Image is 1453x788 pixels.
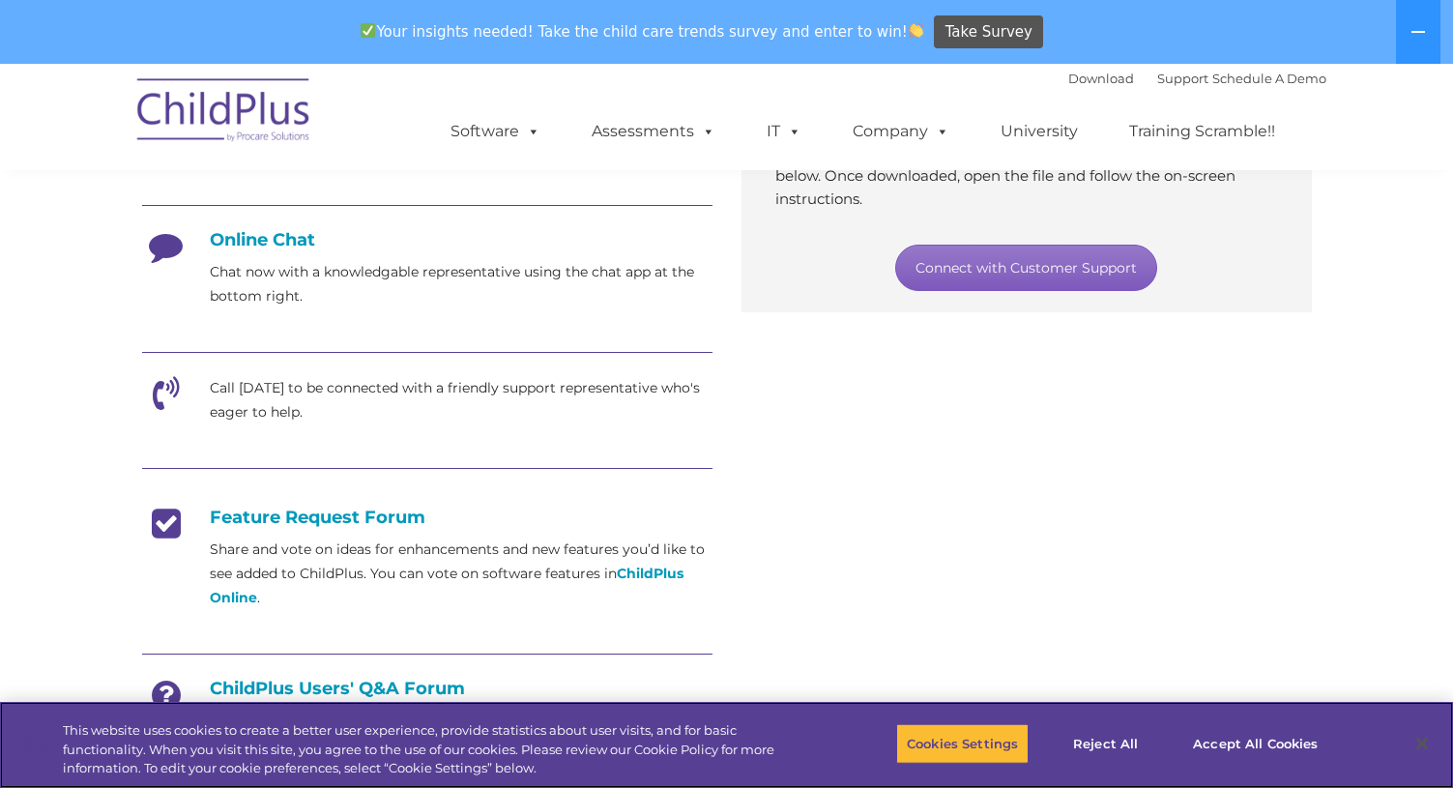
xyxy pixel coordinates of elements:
img: ✅ [361,23,375,38]
span: Take Survey [945,15,1032,49]
p: Share and vote on ideas for enhancements and new features you’d like to see added to ChildPlus. Y... [210,538,712,610]
button: Cookies Settings [896,723,1029,764]
p: Chat now with a knowledgable representative using the chat app at the bottom right. [210,260,712,308]
img: ChildPlus by Procare Solutions [128,65,321,161]
a: University [981,112,1097,151]
div: This website uses cookies to create a better user experience, provide statistics about user visit... [63,721,799,778]
a: ChildPlus Online [210,565,683,606]
a: Software [431,112,560,151]
a: Support [1157,71,1208,86]
a: Take Survey [934,15,1043,49]
h4: Feature Request Forum [142,507,712,528]
a: Training Scramble!! [1110,112,1294,151]
button: Reject All [1045,723,1166,764]
img: 👏 [909,23,923,38]
a: Connect with Customer Support [895,245,1157,291]
button: Close [1401,722,1443,765]
p: Call [DATE] to be connected with a friendly support representative who's eager to help. [210,376,712,424]
a: Schedule A Demo [1212,71,1326,86]
button: Accept All Cookies [1182,723,1328,764]
a: Assessments [572,112,735,151]
a: IT [747,112,821,151]
span: Your insights needed! Take the child care trends survey and enter to win! [353,13,932,50]
font: | [1068,71,1326,86]
h4: Online Chat [142,229,712,250]
h4: ChildPlus Users' Q&A Forum [142,678,712,699]
a: Company [833,112,969,151]
a: Download [1068,71,1134,86]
